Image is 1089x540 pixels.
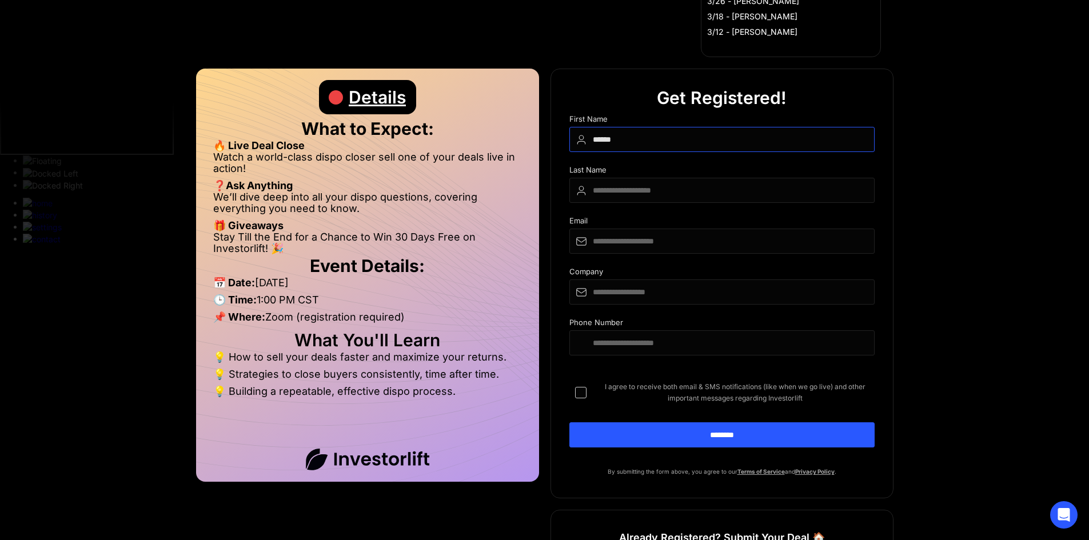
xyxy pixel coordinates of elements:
li: [DATE] [213,277,522,294]
strong: 🎁 Giveaways [213,219,284,231]
li: Stay Till the End for a Chance to Win 30 Days Free on Investorlift! 🎉 [213,231,522,254]
div: Email [569,217,875,229]
strong: 📌 Where: [213,311,265,323]
div: Phone Number [569,318,875,330]
div: Get Registered! [657,81,787,115]
h2: What You'll Learn [213,334,522,346]
strong: What to Expect: [301,118,434,139]
li: 💡 How to sell your deals faster and maximize your returns. [213,351,522,369]
strong: Event Details: [310,255,425,276]
li: We’ll dive deep into all your dispo questions, covering everything you need to know. [213,191,522,220]
div: Details [349,80,406,114]
div: First Name [569,115,875,127]
li: Watch a world-class dispo closer sell one of your deals live in action! [213,151,522,180]
li: 💡 Strategies to close buyers consistently, time after time. [213,369,522,386]
strong: ❓Ask Anything [213,179,293,191]
form: DIspo Day Main Form [569,115,875,466]
strong: 🔥 Live Deal Close [213,139,305,151]
div: Open Intercom Messenger [1050,501,1078,529]
a: Terms of Service [737,468,785,475]
span: I agree to receive both email & SMS notifications (like when we go live) and other important mess... [596,381,875,404]
div: Company [569,267,875,279]
strong: 🕒 Time: [213,294,257,306]
a: Privacy Policy [795,468,835,475]
li: 💡 Building a repeatable, effective dispo process. [213,386,522,397]
div: Last Name [569,166,875,178]
li: Zoom (registration required) [213,311,522,329]
p: By submitting the form above, you agree to our and . [569,466,875,477]
li: 1:00 PM CST [213,294,522,311]
strong: 📅 Date: [213,277,255,289]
